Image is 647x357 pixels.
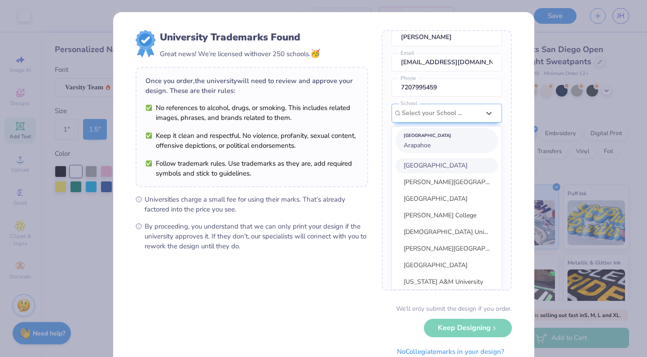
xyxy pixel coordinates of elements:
[404,244,517,253] span: [PERSON_NAME][GEOGRAPHIC_DATA]
[404,178,517,186] span: [PERSON_NAME][GEOGRAPHIC_DATA]
[310,48,320,59] span: 🥳
[404,141,431,150] span: Arapahoe
[392,28,502,46] input: Name
[145,76,358,96] div: Once you order, the university will need to review and approve your design. These are their rules:
[145,221,368,251] span: By proceeding, you understand that we can only print your design if the university approves it. I...
[404,261,467,269] span: [GEOGRAPHIC_DATA]
[392,79,502,97] input: Phone
[404,131,490,141] div: [GEOGRAPHIC_DATA]
[160,48,320,60] div: Great news! We’re licensed with over 250 schools.
[396,304,512,313] div: We’ll only submit the design if you order.
[404,194,467,203] span: [GEOGRAPHIC_DATA]
[145,131,358,150] li: Keep it clean and respectful. No violence, profanity, sexual content, offensive depictions, or po...
[145,159,358,178] li: Follow trademark rules. Use trademarks as they are, add required symbols and stick to guidelines.
[392,53,502,71] input: Email
[145,103,358,123] li: No references to alcohol, drugs, or smoking. This includes related images, phrases, and brands re...
[136,30,155,57] img: license-marks-badge.png
[145,194,368,214] span: Universities charge a small fee for using their marks. That’s already factored into the price you...
[404,278,483,286] span: [US_STATE] A&M University
[404,211,476,220] span: [PERSON_NAME] College
[160,30,320,44] div: University Trademarks Found
[404,228,556,236] span: [DEMOGRAPHIC_DATA] University of Health Sciences
[404,161,467,170] span: [GEOGRAPHIC_DATA]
